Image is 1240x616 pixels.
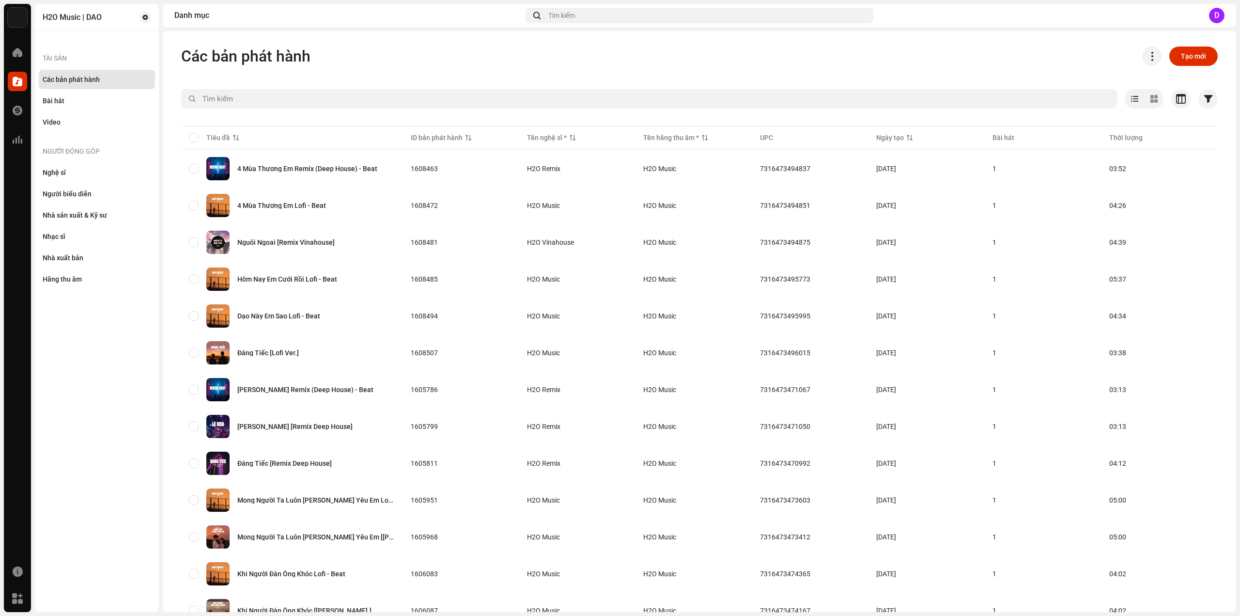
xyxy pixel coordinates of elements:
img: ead67e88-38cf-469b-8882-f4e2a71f9cfa [206,157,230,180]
div: Hãng thu âm [43,275,82,283]
re-a-nav-header: Tài sản [39,47,155,70]
span: H2O Remix [527,423,628,430]
span: 04:26 [1109,202,1126,209]
div: Ngày tạo [876,133,904,142]
span: 03:13 [1109,386,1126,394]
div: Bài hát [43,97,64,105]
span: 24 thg 4, 2023 [876,202,896,209]
span: 7316473494851 [760,202,810,209]
div: H2O Music [527,276,560,283]
span: 1608463 [411,165,438,173]
span: H2O Music [527,202,628,209]
re-a-nav-header: Người đóng góp [39,140,155,163]
span: 21 thg 4, 2023 [876,496,896,504]
span: 24 thg 4, 2023 [876,312,896,320]
span: 1605951 [411,496,438,504]
div: H2O Vinahouse [527,239,574,246]
re-m-nav-item: Người biểu diễn [39,184,155,204]
span: 1606087 [411,607,438,615]
span: H2O Music [643,607,676,615]
div: ID bản phát hành [411,133,463,142]
span: H2O Music [643,275,676,283]
span: 7316473494875 [760,238,810,246]
span: 1606083 [411,570,438,578]
span: 1 [992,607,996,615]
img: 9ee0e27b-b010-4bb1-a37a-61ab244a5439 [206,452,230,475]
div: H2O Music | DAO [43,14,102,21]
div: Mong Người Ta Luôn Tốt Luôn Yêu Em Lofi - Beat [237,497,395,504]
span: 21 thg 4, 2023 [876,533,896,541]
div: Danh mục [174,12,522,19]
span: 1 [992,496,996,504]
span: 1608507 [411,349,438,357]
div: Đáng Tiếc [Remix Deep House] [237,460,332,467]
div: Tiêu đề [206,133,230,142]
span: 24 thg 4, 2023 [876,349,896,357]
div: 4 Mùa Thương Em Remix (Deep House) - Beat [237,165,377,172]
span: H2O Music [527,349,628,356]
div: Mong Người Ta Luôn Tốt Luôn Yêu Em [Lofi Ver.] [237,534,395,540]
span: 1 [992,238,996,246]
span: H2O Music [527,313,628,319]
span: 7316473470992 [760,459,810,467]
div: Khi Người Đàn Ông Khóc [Lofi Ver.] [237,607,372,614]
button: Tạo mới [1169,47,1218,66]
span: 7316473495995 [760,312,810,320]
span: 7316473474167 [760,607,810,615]
img: 41824798-395e-4e8f-b34d-82f946db1c62 [206,562,230,585]
span: 1608485 [411,275,438,283]
span: 21 thg 4, 2023 [876,386,896,394]
input: Tìm kiếm [181,89,1117,109]
span: 7316473495773 [760,275,810,283]
re-m-nav-item: Các bản phát hành [39,70,155,89]
div: Nguôi Ngoai [Remix Vinahouse] [237,239,335,246]
span: 7316473496015 [760,349,810,357]
span: H2O Music [527,607,628,614]
img: 71180a9a-b574-4401-8ade-a927e1b30970 [206,304,230,328]
span: 1 [992,423,996,430]
span: H2O Music [527,497,628,504]
div: H2O Music [527,570,560,577]
div: Nghệ sĩ [43,169,66,176]
span: 21 thg 4, 2023 [876,459,896,467]
div: D [1209,8,1224,23]
span: 1605811 [411,459,438,467]
span: 04:39 [1109,238,1126,246]
div: H2O Remix [527,423,560,430]
img: 3d86cbc6-1573-4c52-8ce1-97b8928075ef [206,194,230,217]
div: Người biểu diễn [43,190,92,198]
span: 7316473473412 [760,533,810,541]
span: H2O Music [643,496,676,504]
re-m-nav-item: Nhạc sĩ [39,227,155,246]
span: 24 thg 4, 2023 [876,238,896,246]
span: 1 [992,275,996,283]
div: H2O Music [527,534,560,540]
re-m-nav-item: Nghệ sĩ [39,163,155,182]
span: 1 [992,349,996,357]
span: 1608472 [411,202,438,209]
span: 1605786 [411,386,438,394]
span: 1608481 [411,238,438,246]
span: H2O Remix [527,460,628,467]
div: Nhà xuất bản [43,254,83,262]
span: H2O Music [643,533,676,541]
img: 76e35660-c1c7-4f61-ac9e-76e2af66a330 [8,8,27,27]
span: 1 [992,386,996,394]
span: H2O Vinahouse [527,239,628,246]
span: H2O Music [643,238,676,246]
div: H2O Remix [527,386,560,393]
span: H2O Remix [527,165,628,172]
span: 1 [992,202,996,209]
re-m-nav-item: Nhà xuất bản [39,248,155,268]
span: H2O Music [643,386,676,394]
span: H2O Music [643,165,676,173]
img: c42c8020-0c99-4a44-a239-a2223d760d7d [206,231,230,254]
img: c31905ad-0216-4c08-9cb5-af555c75dbd3 [206,378,230,401]
span: 21 thg 4, 2023 [876,423,896,430]
div: H2O Music [527,349,560,356]
div: Tên nghệ sĩ * [527,133,567,142]
span: 1 [992,533,996,541]
span: 1 [992,459,996,467]
span: H2O Music [643,202,676,209]
div: Lệ Hoa Remix (Deep House) - Beat [237,386,373,393]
